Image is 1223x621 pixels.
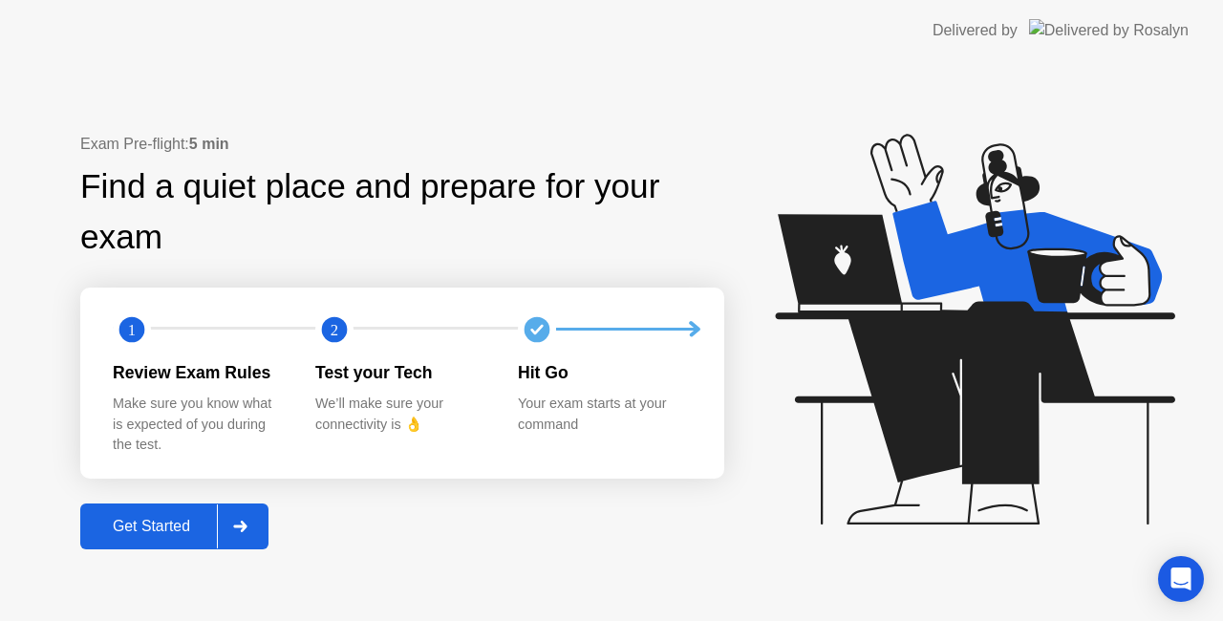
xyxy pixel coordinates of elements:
[1029,19,1189,41] img: Delivered by Rosalyn
[315,394,487,435] div: We’ll make sure your connectivity is 👌
[80,161,724,263] div: Find a quiet place and prepare for your exam
[933,19,1018,42] div: Delivered by
[315,360,487,385] div: Test your Tech
[189,136,229,152] b: 5 min
[1158,556,1204,602] div: Open Intercom Messenger
[80,133,724,156] div: Exam Pre-flight:
[518,360,690,385] div: Hit Go
[518,394,690,435] div: Your exam starts at your command
[80,503,268,549] button: Get Started
[113,360,285,385] div: Review Exam Rules
[331,320,338,338] text: 2
[113,394,285,456] div: Make sure you know what is expected of you during the test.
[86,518,217,535] div: Get Started
[128,320,136,338] text: 1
